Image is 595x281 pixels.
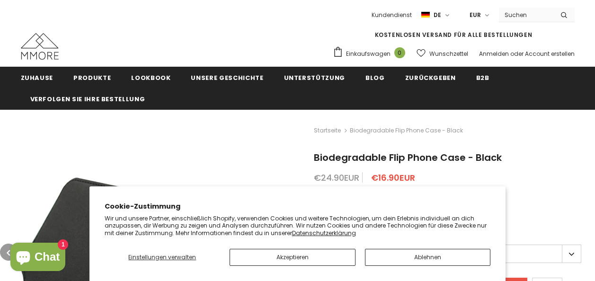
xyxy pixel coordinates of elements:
span: Einkaufswagen [346,49,391,59]
span: B2B [476,73,489,82]
button: Akzeptieren [230,249,355,266]
span: €24.90EUR [314,172,359,184]
span: Unterstützung [284,73,345,82]
input: Search Site [499,8,553,22]
span: KOSTENLOSEN VERSAND FÜR ALLE BESTELLUNGEN [375,31,533,39]
span: Zuhause [21,73,53,82]
button: Ablehnen [365,249,491,266]
a: Zuhause [21,67,53,88]
span: Biodegradable Flip Phone Case - Black [350,125,463,136]
span: Verfolgen Sie Ihre Bestellung [30,95,145,104]
span: €16.90EUR [371,172,415,184]
span: de [434,10,441,20]
img: i-lang-2.png [421,11,430,19]
p: Wir und unsere Partner, einschließlich Shopify, verwenden Cookies und weitere Technologien, um de... [105,215,491,237]
a: Datenschutzerklärung [292,229,356,237]
span: Kundendienst [372,11,412,19]
a: Startseite [314,125,341,136]
a: Verfolgen Sie Ihre Bestellung [30,88,145,109]
a: Unterstützung [284,67,345,88]
a: Blog [365,67,385,88]
span: Unsere Geschichte [191,73,263,82]
span: Einstellungen verwalten [128,253,196,261]
span: Produkte [73,73,111,82]
span: 0 [394,47,405,58]
a: Account erstellen [525,50,575,58]
button: Einstellungen verwalten [105,249,221,266]
a: Anmelden [479,50,509,58]
a: Lookbook [131,67,170,88]
inbox-online-store-chat: Onlineshop-Chat von Shopify [8,243,68,273]
a: Wunschzettel [417,45,468,62]
a: Unsere Geschichte [191,67,263,88]
span: Biodegradable Flip Phone Case - Black [314,151,502,164]
a: Zurückgeben [405,67,456,88]
span: Zurückgeben [405,73,456,82]
a: B2B [476,67,489,88]
span: oder [510,50,524,58]
span: Lookbook [131,73,170,82]
img: MMORE Cases [21,33,59,60]
span: Wunschzettel [429,49,468,59]
span: EUR [470,10,481,20]
a: Einkaufswagen 0 [333,46,410,61]
span: Blog [365,73,385,82]
a: Produkte [73,67,111,88]
h2: Cookie-Zustimmung [105,202,491,211]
